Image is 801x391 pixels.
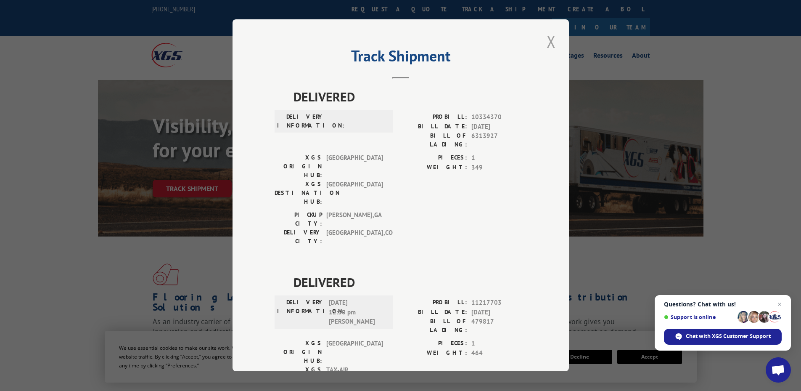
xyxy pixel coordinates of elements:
label: BILL OF LADING: [401,317,467,335]
span: DELIVERED [293,88,527,106]
label: PROBILL: [401,113,467,122]
label: PROBILL: [401,298,467,308]
label: PIECES: [401,339,467,349]
label: WEIGHT: [401,163,467,173]
span: [GEOGRAPHIC_DATA] , CO [326,229,383,246]
label: DELIVERY INFORMATION: [277,298,325,327]
button: Close modal [544,30,558,53]
span: DELIVERED [293,273,527,292]
span: [GEOGRAPHIC_DATA] [326,154,383,180]
span: 1 [471,339,527,349]
span: 6313927 [471,132,527,149]
label: PIECES: [401,154,467,163]
label: BILL DATE: [401,122,467,132]
label: PICKUP CITY: [275,211,322,229]
span: Chat with XGS Customer Support [664,329,782,345]
span: Support is online [664,314,735,320]
span: [GEOGRAPHIC_DATA] [326,180,383,207]
span: [DATE] 12:30 pm [PERSON_NAME] [329,298,386,327]
span: [DATE] [471,122,527,132]
span: [DATE] [471,308,527,317]
h2: Track Shipment [275,50,527,66]
label: XGS ORIGIN HUB: [275,154,322,180]
label: WEIGHT: [401,348,467,358]
a: Open chat [766,357,791,383]
span: 10334370 [471,113,527,122]
label: BILL OF LADING: [401,132,467,149]
label: BILL DATE: [401,308,467,317]
span: 479817 [471,317,527,335]
span: [PERSON_NAME] , GA [326,211,383,229]
span: Chat with XGS Customer Support [686,332,771,340]
span: [GEOGRAPHIC_DATA] [326,339,383,366]
label: DELIVERY CITY: [275,229,322,246]
span: 349 [471,163,527,173]
span: 11217703 [471,298,527,308]
span: 1 [471,154,527,163]
label: DELIVERY INFORMATION: [277,113,325,130]
label: XGS DESTINATION HUB: [275,180,322,207]
span: 464 [471,348,527,358]
span: Questions? Chat with us! [664,301,782,308]
label: XGS ORIGIN HUB: [275,339,322,366]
